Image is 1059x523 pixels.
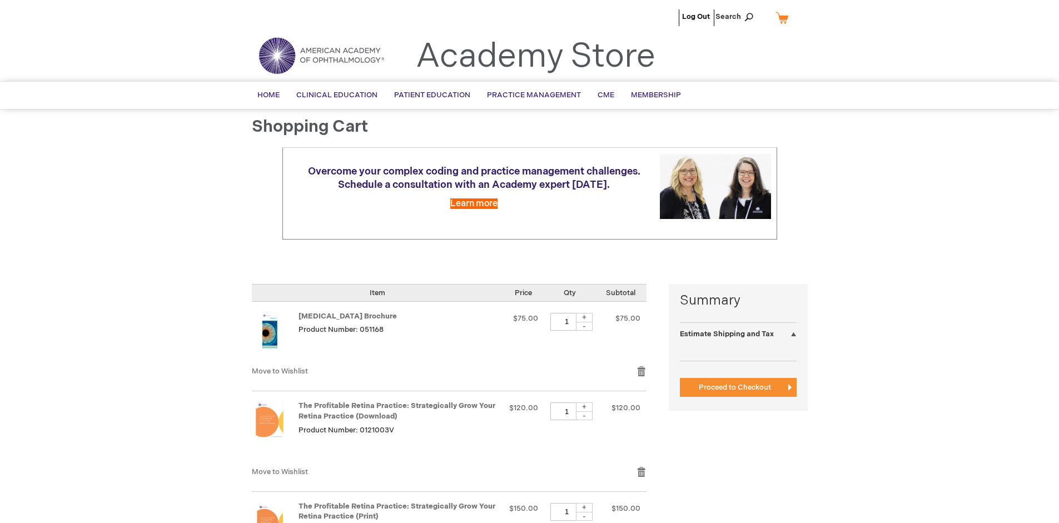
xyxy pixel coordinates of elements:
a: Move to Wishlist [252,467,308,476]
a: The Profitable Retina Practice: Strategically Grow Your Retina Practice (Download) [299,401,495,421]
div: + [576,313,593,322]
a: Membership [623,82,689,109]
span: Product Number: 051168 [299,325,384,334]
span: Patient Education [394,91,470,99]
div: + [576,503,593,512]
a: Clinical Education [288,82,386,109]
span: Product Number: 0121003V [299,426,394,435]
a: Patient Education [386,82,479,109]
a: The Profitable Retina Practice: Strategically Grow Your Retina Practice (Download) [252,402,299,455]
span: Practice Management [487,91,581,99]
span: Qty [564,288,576,297]
a: Academy Store [416,37,655,77]
div: - [576,322,593,331]
input: Qty [550,503,584,521]
span: Clinical Education [296,91,377,99]
a: CME [589,82,623,109]
span: $120.00 [509,404,538,412]
strong: Summary [680,291,797,310]
div: - [576,512,593,521]
div: - [576,411,593,420]
span: $150.00 [611,504,640,513]
strong: Estimate Shipping and Tax [680,330,774,338]
a: Practice Management [479,82,589,109]
a: Amblyopia Brochure [252,313,299,355]
img: Schedule a consultation with an Academy expert today [660,154,771,219]
img: The Profitable Retina Practice: Strategically Grow Your Retina Practice (Download) [252,402,287,438]
a: Move to Wishlist [252,367,308,376]
span: Subtotal [606,288,635,297]
span: Overcome your complex coding and practice management challenges. Schedule a consultation with an ... [308,166,640,191]
img: Amblyopia Brochure [252,313,287,348]
span: $120.00 [611,404,640,412]
div: + [576,402,593,412]
a: The Profitable Retina Practice: Strategically Grow Your Retina Practice (Print) [299,502,495,521]
span: $150.00 [509,504,538,513]
span: Home [257,91,280,99]
span: CME [598,91,614,99]
span: Item [370,288,385,297]
span: Shopping Cart [252,117,368,137]
a: [MEDICAL_DATA] Brochure [299,312,397,321]
input: Qty [550,313,584,331]
span: $75.00 [513,314,538,323]
button: Proceed to Checkout [680,378,797,397]
span: Membership [631,91,681,99]
span: $75.00 [615,314,640,323]
a: Log Out [682,12,710,21]
span: Price [515,288,532,297]
span: Proceed to Checkout [699,383,771,392]
span: Search [715,6,758,28]
a: Learn more [450,198,498,209]
input: Qty [550,402,584,420]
